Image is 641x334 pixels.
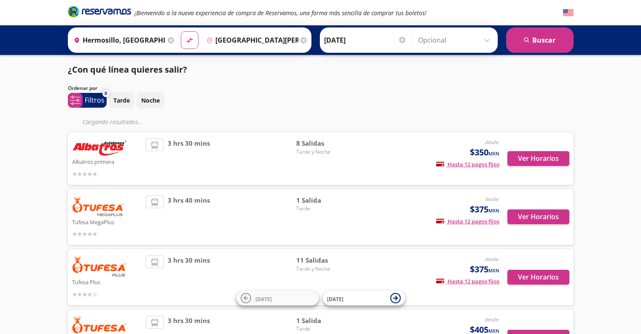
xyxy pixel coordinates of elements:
[72,138,127,156] img: Albatros primera
[113,96,130,105] p: Tarde
[436,277,499,285] span: Hasta 12 pagos fijos
[296,316,355,326] span: 1 Salida
[203,30,298,51] input: Buscar Destino
[488,267,499,274] small: MXN
[137,92,164,109] button: Noche
[72,196,124,217] img: Tufesa MegaPlus
[563,8,574,18] button: English
[470,146,499,159] span: $350
[296,255,355,265] span: 11 Salidas
[68,5,131,20] a: Brand Logo
[68,93,107,108] button: 0Filtros
[168,138,210,179] span: 3 hrs 30 mins
[168,196,210,239] span: 3 hrs 40 mins
[236,291,319,306] button: [DATE]
[105,90,107,97] span: 0
[485,316,499,323] em: desde:
[488,328,499,334] small: MXN
[68,5,131,18] i: Brand Logo
[168,255,210,299] span: 3 hrs 30 mins
[485,196,499,203] em: desde:
[418,30,493,51] input: Opcional
[85,95,105,105] p: Filtros
[470,263,499,276] span: $375
[72,277,142,287] p: Tufesa Plus
[296,265,355,273] span: Tarde y Noche
[488,150,499,157] small: MXN
[507,151,569,166] button: Ver Horarios
[296,325,355,333] span: Tarde
[436,217,499,225] span: Hasta 12 pagos fijos
[507,270,569,285] button: Ver Horarios
[470,203,499,216] span: $375
[141,96,160,105] p: Noche
[324,30,407,51] input: Elegir Fecha
[506,27,574,53] button: Buscar
[109,92,134,109] button: Tarde
[68,84,97,92] p: Ordenar por
[255,295,272,302] span: [DATE]
[72,156,142,166] p: Albatros primera
[296,205,355,212] span: Tarde
[488,207,499,214] small: MXN
[323,291,405,306] button: [DATE]
[485,138,499,146] em: desde:
[83,118,143,126] em: Cargando resultados ...
[327,295,343,302] span: [DATE]
[436,160,499,168] span: Hasta 12 pagos fijos
[296,148,355,156] span: Tarde y Noche
[296,138,355,148] span: 8 Salidas
[70,30,166,51] input: Buscar Origen
[507,209,569,224] button: Ver Horarios
[296,196,355,205] span: 1 Salida
[72,217,142,227] p: Tufesa MegaPlus
[485,255,499,263] em: desde:
[68,63,187,76] p: ¿Con qué línea quieres salir?
[134,9,426,17] em: ¡Bienvenido a la nueva experiencia de compra de Reservamos, una forma más sencilla de comprar tus...
[72,255,127,277] img: Tufesa Plus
